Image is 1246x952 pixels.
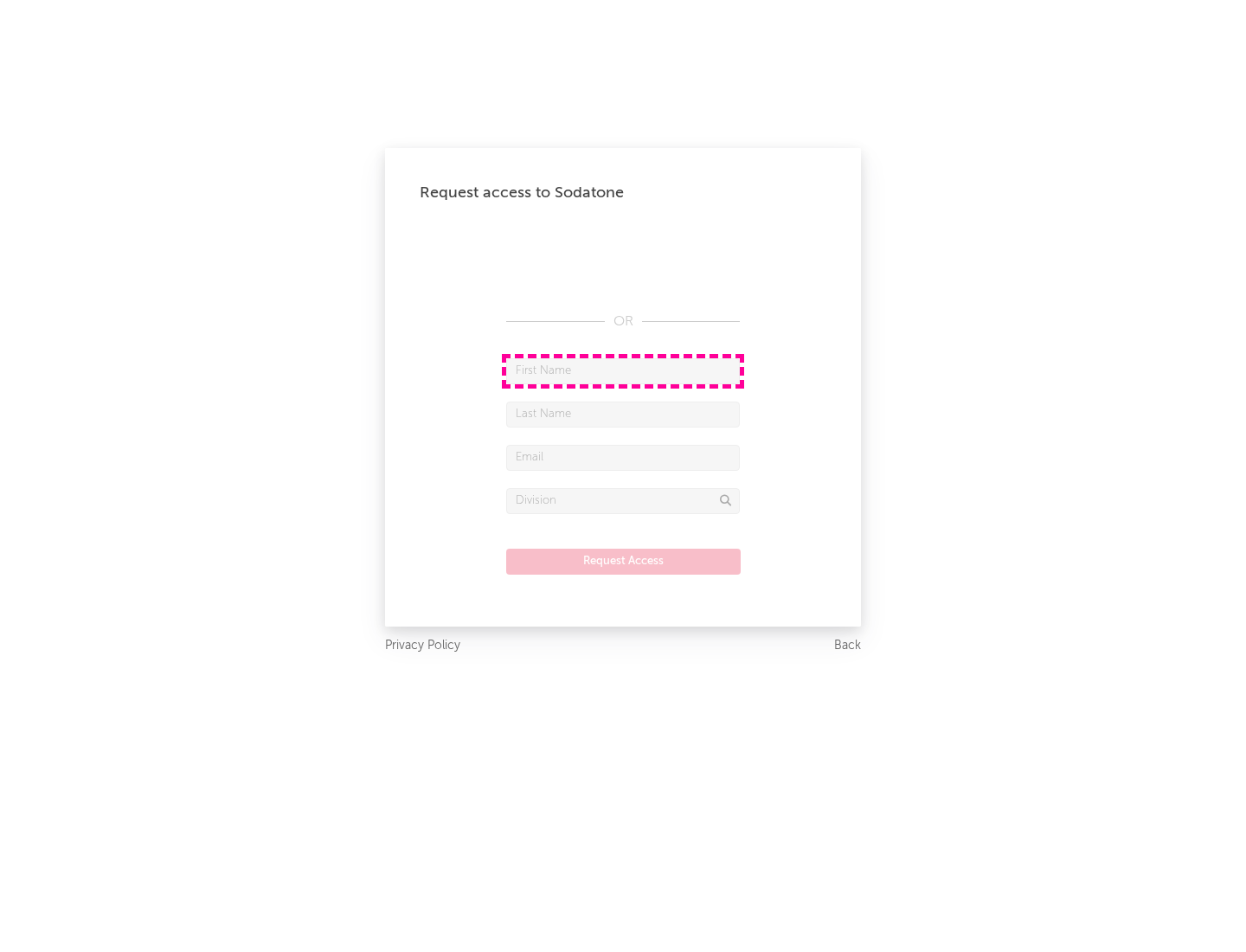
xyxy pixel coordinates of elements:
[420,183,826,203] div: Request access to Sodatone
[506,358,740,384] input: First Name
[506,312,740,332] div: OR
[506,445,740,471] input: Email
[834,635,861,657] a: Back
[506,402,740,428] input: Last Name
[506,549,741,575] button: Request Access
[385,635,460,657] a: Privacy Policy
[506,488,740,514] input: Division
